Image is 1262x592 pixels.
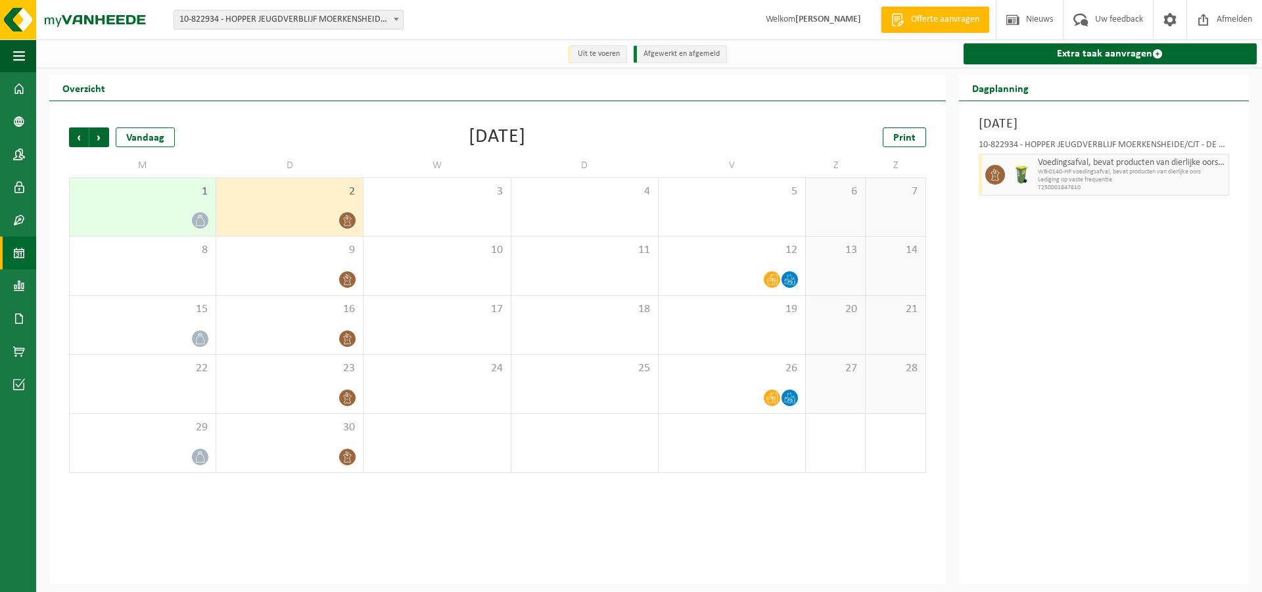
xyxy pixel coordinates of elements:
[518,243,651,258] span: 11
[76,243,209,258] span: 8
[883,127,926,147] a: Print
[665,185,799,199] span: 5
[116,127,175,147] div: Vandaag
[89,127,109,147] span: Volgende
[1038,184,1225,192] span: T250001847810
[908,13,983,26] span: Offerte aanvragen
[812,185,858,199] span: 6
[511,154,659,177] td: D
[174,11,403,29] span: 10-822934 - HOPPER JEUGDVERBLIJF MOERKENSHEIDE/CJT - DE PINTE
[370,185,503,199] span: 3
[1012,165,1031,185] img: WB-0140-HPE-GN-50
[872,361,918,376] span: 28
[659,154,806,177] td: V
[872,243,918,258] span: 14
[518,302,651,317] span: 18
[363,154,511,177] td: W
[174,10,404,30] span: 10-822934 - HOPPER JEUGDVERBLIJF MOERKENSHEIDE/CJT - DE PINTE
[76,302,209,317] span: 15
[223,185,356,199] span: 2
[872,302,918,317] span: 21
[806,154,866,177] td: Z
[979,114,1229,134] h3: [DATE]
[979,141,1229,154] div: 10-822934 - HOPPER JEUGDVERBLIJF MOERKENSHEIDE/CJT - DE PINTE
[370,302,503,317] span: 17
[518,361,651,376] span: 25
[76,185,209,199] span: 1
[370,243,503,258] span: 10
[370,361,503,376] span: 24
[634,45,727,63] li: Afgewerkt en afgemeld
[665,243,799,258] span: 12
[1038,168,1225,176] span: WB-0140-HP voedingsafval, bevat producten van dierlijke oors
[69,127,89,147] span: Vorige
[795,14,861,24] strong: [PERSON_NAME]
[866,154,925,177] td: Z
[469,127,526,147] div: [DATE]
[959,75,1042,101] h2: Dagplanning
[1038,158,1225,168] span: Voedingsafval, bevat producten van dierlijke oorsprong, onverpakt, categorie 3
[812,302,858,317] span: 20
[812,361,858,376] span: 27
[872,185,918,199] span: 7
[223,361,356,376] span: 23
[964,43,1257,64] a: Extra taak aanvragen
[665,361,799,376] span: 26
[76,421,209,435] span: 29
[223,243,356,258] span: 9
[893,133,916,143] span: Print
[568,45,627,63] li: Uit te voeren
[69,154,216,177] td: M
[223,302,356,317] span: 16
[49,75,118,101] h2: Overzicht
[223,421,356,435] span: 30
[1038,176,1225,184] span: Lediging op vaste frequentie
[881,7,989,33] a: Offerte aanvragen
[518,185,651,199] span: 4
[216,154,363,177] td: D
[812,243,858,258] span: 13
[665,302,799,317] span: 19
[76,361,209,376] span: 22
